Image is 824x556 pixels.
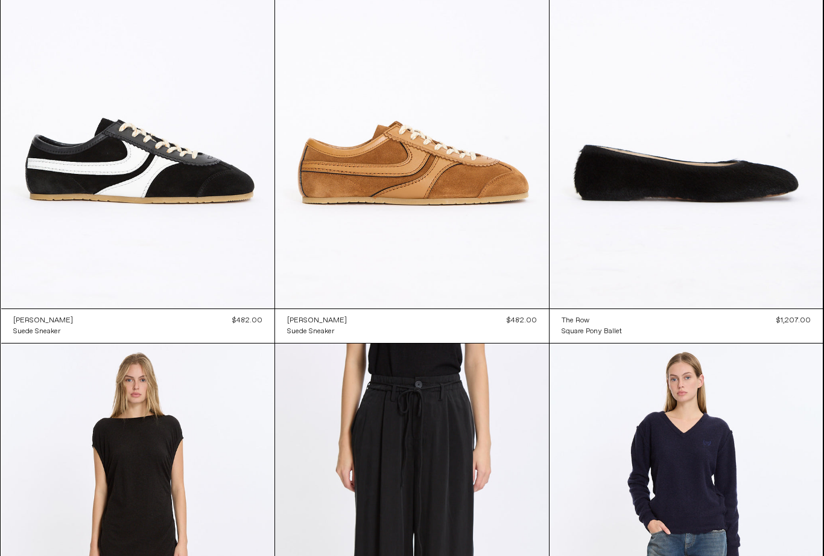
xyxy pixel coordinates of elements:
[562,315,622,326] a: The Row
[13,315,73,326] a: [PERSON_NAME]
[287,327,334,337] div: Suede Sneaker
[287,315,347,326] a: [PERSON_NAME]
[562,316,589,326] div: The Row
[13,327,60,337] div: Suede Sneaker
[287,316,347,326] div: [PERSON_NAME]
[562,327,622,337] div: Square Pony Ballet
[507,315,537,326] div: $482.00
[13,316,73,326] div: [PERSON_NAME]
[232,315,262,326] div: $482.00
[287,326,347,337] a: Suede Sneaker
[562,326,622,337] a: Square Pony Ballet
[776,315,811,326] div: $1,207.00
[13,326,73,337] a: Suede Sneaker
